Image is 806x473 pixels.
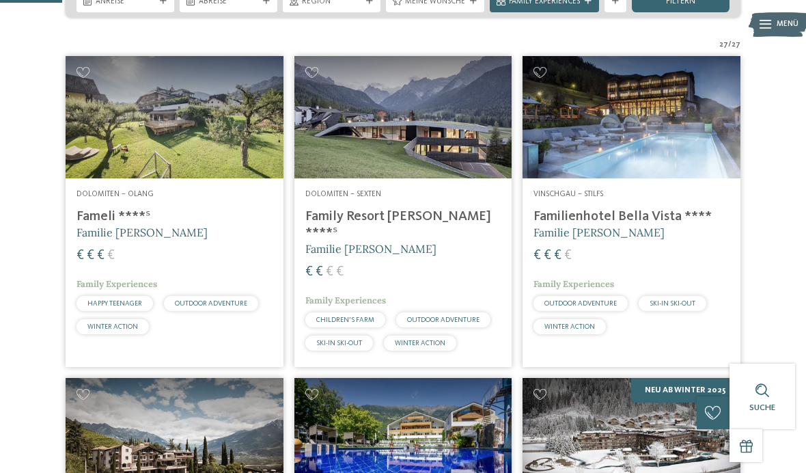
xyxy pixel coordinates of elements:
span: 27 [732,40,740,51]
span: SKI-IN SKI-OUT [316,340,362,347]
span: € [316,265,323,279]
img: Family Resort Rainer ****ˢ [294,56,512,178]
span: 27 [719,40,728,51]
span: OUTDOOR ADVENTURE [175,300,247,307]
span: WINTER ACTION [87,323,138,330]
a: Familienhotels gesucht? Hier findet ihr die besten! Dolomiten – Olang Fameli ****ˢ Familie [PERSO... [66,56,283,367]
span: Familie [PERSON_NAME] [305,242,436,256]
span: Suche [749,403,775,412]
span: Family Experiences [77,278,157,290]
span: WINTER ACTION [395,340,445,347]
span: Dolomiten – Sexten [305,190,381,198]
span: € [336,265,344,279]
span: / [728,40,732,51]
span: CHILDREN’S FARM [316,316,374,323]
span: € [87,249,94,262]
span: € [107,249,115,262]
img: Familienhotels gesucht? Hier findet ihr die besten! [66,56,283,178]
span: HAPPY TEENAGER [87,300,142,307]
span: OUTDOOR ADVENTURE [544,300,617,307]
span: OUTDOOR ADVENTURE [407,316,480,323]
span: Familie [PERSON_NAME] [533,226,665,239]
span: € [533,249,541,262]
span: € [544,249,551,262]
span: Familie [PERSON_NAME] [77,226,208,239]
h4: Family Resort [PERSON_NAME] ****ˢ [305,208,501,241]
span: Vinschgau – Stilfs [533,190,603,198]
span: € [554,249,561,262]
span: Family Experiences [305,295,386,306]
span: Dolomiten – Olang [77,190,154,198]
a: Familienhotels gesucht? Hier findet ihr die besten! Dolomiten – Sexten Family Resort [PERSON_NAME... [294,56,512,367]
a: Familienhotels gesucht? Hier findet ihr die besten! Vinschgau – Stilfs Familienhotel Bella Vista ... [523,56,740,367]
span: € [564,249,572,262]
span: WINTER ACTION [544,323,595,330]
h4: Familienhotel Bella Vista **** [533,208,729,225]
span: € [77,249,84,262]
span: € [97,249,105,262]
span: SKI-IN SKI-OUT [650,300,695,307]
img: Familienhotels gesucht? Hier findet ihr die besten! [523,56,740,178]
span: Family Experiences [533,278,614,290]
span: € [305,265,313,279]
span: € [326,265,333,279]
